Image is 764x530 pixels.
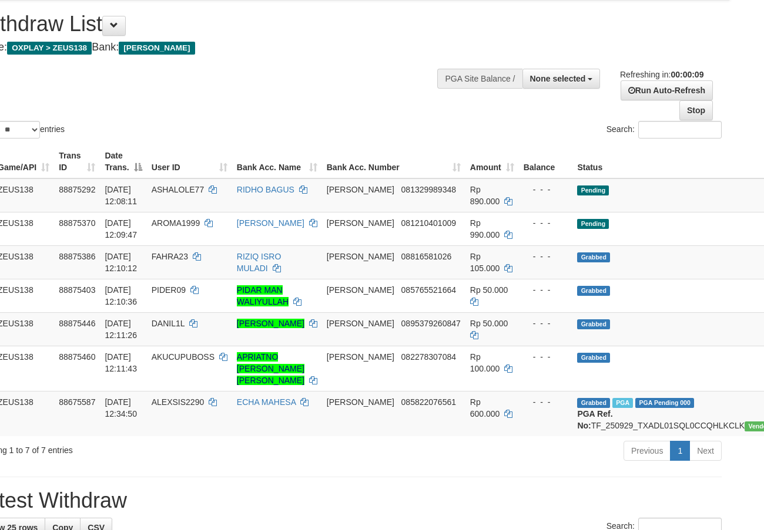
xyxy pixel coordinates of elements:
[59,319,95,328] span: 88875446
[152,185,205,194] span: ASHALOLE77
[577,409,612,430] b: PGA Ref. No:
[524,251,568,262] div: - - -
[59,352,95,362] span: 88875460
[470,352,500,373] span: Rp 100.000
[524,318,568,329] div: - - -
[152,252,188,261] span: FAHRA23
[401,218,456,228] span: Copy 081210401009 to clipboard
[524,184,568,195] div: - - -
[237,319,304,328] a: [PERSON_NAME]
[105,252,137,273] span: [DATE] 12:10:12
[152,397,205,407] span: ALEXSIS2290
[152,319,185,328] span: DANIL1L
[401,319,461,328] span: Copy 0895379260847 to clipboard
[119,42,195,55] span: [PERSON_NAME]
[635,398,694,408] span: PGA Pending
[671,70,703,79] strong: 00:00:09
[577,252,610,262] span: Grabbed
[679,100,713,120] a: Stop
[327,252,394,261] span: [PERSON_NAME]
[577,319,610,329] span: Grabbed
[105,285,137,306] span: [DATE] 12:10:36
[519,145,573,178] th: Balance
[327,185,394,194] span: [PERSON_NAME]
[530,74,586,83] span: None selected
[237,218,304,228] a: [PERSON_NAME]
[689,441,722,461] a: Next
[105,218,137,239] span: [DATE] 12:09:47
[612,398,633,408] span: Marked by aafpengsreynich
[237,185,294,194] a: RIDHO BAGUS
[670,441,690,461] a: 1
[470,285,508,295] span: Rp 50.000
[470,252,500,273] span: Rp 105.000
[237,397,296,407] a: ECHA MAHESA
[465,145,519,178] th: Amount: activate to sort column ascending
[237,352,304,385] a: APRIATNO [PERSON_NAME] [PERSON_NAME]
[470,185,500,206] span: Rp 890.000
[401,285,456,295] span: Copy 085765521664 to clipboard
[620,70,703,79] span: Refreshing in:
[59,397,95,407] span: 88675587
[327,218,394,228] span: [PERSON_NAME]
[401,397,456,407] span: Copy 085822076561 to clipboard
[152,218,200,228] span: AROMA1999
[470,319,508,328] span: Rp 50.000
[401,252,452,261] span: Copy 08816581026 to clipboard
[100,145,146,178] th: Date Trans.: activate to sort column descending
[105,397,137,418] span: [DATE] 12:34:50
[59,252,95,261] span: 88875386
[327,397,394,407] span: [PERSON_NAME]
[524,217,568,229] div: - - -
[621,80,713,100] a: Run Auto-Refresh
[470,397,500,418] span: Rp 600.000
[59,218,95,228] span: 88875370
[524,351,568,363] div: - - -
[577,398,610,408] span: Grabbed
[401,352,456,362] span: Copy 082278307084 to clipboard
[577,219,609,229] span: Pending
[59,185,95,194] span: 88875292
[327,352,394,362] span: [PERSON_NAME]
[577,286,610,296] span: Grabbed
[577,353,610,363] span: Grabbed
[237,285,289,306] a: PIDAR MAN WALIYULLAH
[105,185,137,206] span: [DATE] 12:08:11
[327,319,394,328] span: [PERSON_NAME]
[152,352,215,362] span: AKUCUPUBOSS
[524,396,568,408] div: - - -
[606,121,722,139] label: Search:
[7,42,92,55] span: OXPLAY > ZEUS138
[322,145,465,178] th: Bank Acc. Number: activate to sort column ascending
[59,285,95,295] span: 88875403
[237,252,281,273] a: RIZIQ ISRO MULADI
[522,69,601,89] button: None selected
[624,441,671,461] a: Previous
[232,145,322,178] th: Bank Acc. Name: activate to sort column ascending
[105,352,137,373] span: [DATE] 12:11:43
[470,218,500,239] span: Rp 990.000
[638,121,722,139] input: Search:
[105,319,137,340] span: [DATE] 12:11:26
[437,69,522,89] div: PGA Site Balance /
[524,284,568,296] div: - - -
[54,145,100,178] th: Trans ID: activate to sort column ascending
[401,185,456,194] span: Copy 081329989348 to clipboard
[327,285,394,295] span: [PERSON_NAME]
[577,185,609,195] span: Pending
[152,285,186,295] span: PIDER09
[147,145,232,178] th: User ID: activate to sort column ascending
